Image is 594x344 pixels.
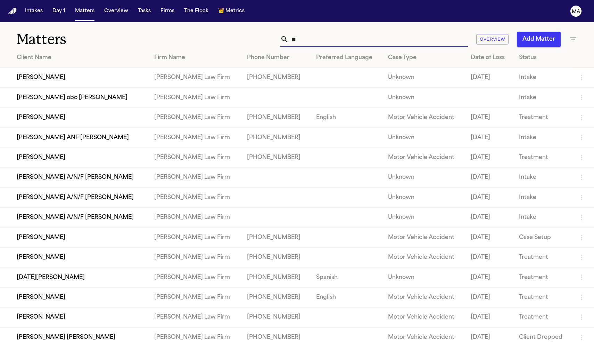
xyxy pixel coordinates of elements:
button: Add Matter [517,32,561,47]
button: Matters [72,5,97,17]
td: [DATE] [465,147,513,167]
td: [PERSON_NAME] Law Firm [149,267,241,287]
a: Home [8,8,17,15]
td: [DATE] [465,267,513,287]
td: [PERSON_NAME] Law Firm [149,287,241,307]
h1: Matters [17,31,177,48]
td: Unknown [382,128,465,147]
div: Client Name [17,54,143,62]
div: Preferred Language [316,54,377,62]
td: Treatment [513,147,572,167]
td: [PHONE_NUMBER] [241,68,311,88]
td: [PHONE_NUMBER] [241,107,311,127]
td: Intake [513,128,572,147]
td: Intake [513,88,572,107]
td: Intake [513,68,572,88]
td: [PHONE_NUMBER] [241,128,311,147]
td: [PHONE_NUMBER] [241,267,311,287]
td: [DATE] [465,208,513,227]
button: Overview [476,34,509,45]
td: Unknown [382,208,465,227]
td: Unknown [382,88,465,107]
div: Status [519,54,566,62]
td: Treatment [513,287,572,307]
td: [PERSON_NAME] Law Firm [149,147,241,167]
td: [PHONE_NUMBER] [241,307,311,327]
td: [DATE] [465,68,513,88]
td: Motor Vehicle Accident [382,147,465,167]
td: Motor Vehicle Accident [382,227,465,247]
td: Motor Vehicle Accident [382,107,465,127]
td: [DATE] [465,128,513,147]
td: Intake [513,187,572,207]
td: Treatment [513,107,572,127]
td: [PHONE_NUMBER] [241,227,311,247]
td: Intake [513,208,572,227]
td: [DATE] [465,307,513,327]
td: [PERSON_NAME] Law Firm [149,88,241,107]
td: [DATE] [465,287,513,307]
td: [PERSON_NAME] Law Firm [149,247,241,267]
td: [PERSON_NAME] Law Firm [149,128,241,147]
button: Tasks [135,5,154,17]
td: [PERSON_NAME] Law Firm [149,168,241,187]
td: Motor Vehicle Accident [382,307,465,327]
td: [PERSON_NAME] Law Firm [149,307,241,327]
div: Firm Name [154,54,236,62]
td: Unknown [382,187,465,207]
button: Overview [101,5,131,17]
td: [PERSON_NAME] Law Firm [149,68,241,88]
td: [DATE] [465,168,513,187]
button: The Flock [181,5,211,17]
td: Treatment [513,307,572,327]
td: [PHONE_NUMBER] [241,287,311,307]
td: [PERSON_NAME] Law Firm [149,227,241,247]
td: Motor Vehicle Accident [382,287,465,307]
button: Firms [158,5,177,17]
td: Unknown [382,68,465,88]
td: [PERSON_NAME] Law Firm [149,187,241,207]
button: Intakes [22,5,46,17]
td: [DATE] [465,107,513,127]
td: Unknown [382,267,465,287]
div: Case Type [388,54,460,62]
td: [PHONE_NUMBER] [241,247,311,267]
div: Date of Loss [471,54,508,62]
td: Unknown [382,168,465,187]
td: [PERSON_NAME] Law Firm [149,107,241,127]
td: Intake [513,168,572,187]
td: [DATE] [465,227,513,247]
td: Treatment [513,247,572,267]
td: Motor Vehicle Accident [382,247,465,267]
img: Finch Logo [8,8,17,15]
td: English [311,287,382,307]
td: [DATE] [465,247,513,267]
td: English [311,107,382,127]
td: [PERSON_NAME] Law Firm [149,208,241,227]
td: Treatment [513,267,572,287]
td: [PHONE_NUMBER] [241,147,311,167]
td: Case Setup [513,227,572,247]
button: Day 1 [50,5,68,17]
td: Spanish [311,267,382,287]
td: [DATE] [465,187,513,207]
button: crownMetrics [215,5,247,17]
div: Phone Number [247,54,305,62]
